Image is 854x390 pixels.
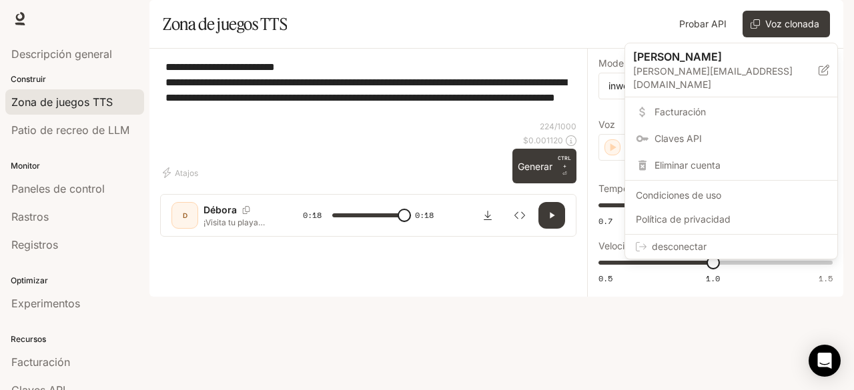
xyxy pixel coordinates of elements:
font: Política de privacidad [636,213,731,225]
font: desconectar [652,241,707,252]
div: Eliminar cuenta [628,153,835,177]
div: desconectar [625,235,837,259]
font: Claves API [655,133,702,144]
font: [PERSON_NAME][EMAIL_ADDRESS][DOMAIN_NAME] [633,65,793,90]
font: Condiciones de uso [636,189,721,201]
div: [PERSON_NAME][PERSON_NAME][EMAIL_ADDRESS][DOMAIN_NAME] [625,43,837,97]
font: Eliminar cuenta [655,159,721,171]
a: Política de privacidad [628,207,835,231]
a: Condiciones de uso [628,183,835,207]
font: Facturación [655,106,706,117]
font: [PERSON_NAME] [633,50,722,63]
a: Facturación [628,100,835,124]
a: Claves API [628,127,835,151]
